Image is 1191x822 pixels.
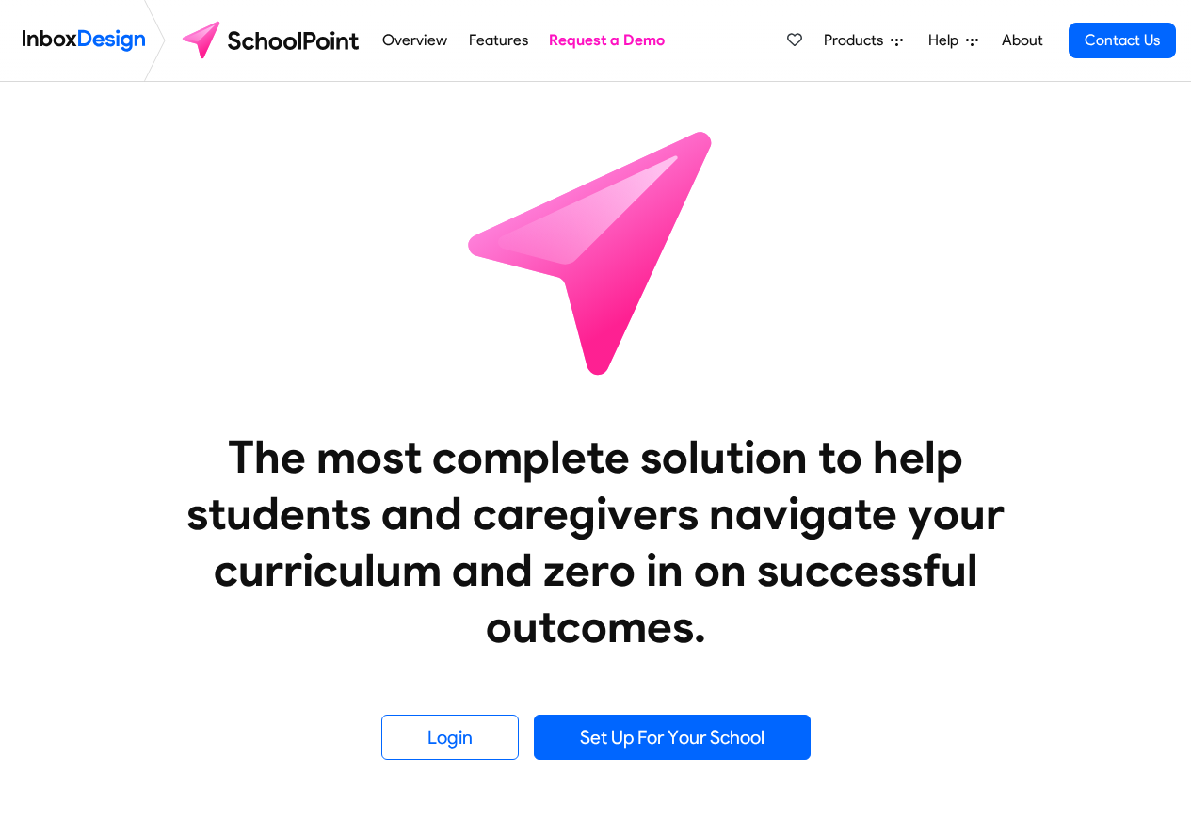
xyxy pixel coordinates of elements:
[427,82,765,421] img: icon_schoolpoint.svg
[544,22,670,59] a: Request a Demo
[824,29,891,52] span: Products
[378,22,453,59] a: Overview
[816,22,910,59] a: Products
[149,428,1043,654] heading: The most complete solution to help students and caregivers navigate your curriculum and zero in o...
[381,715,519,760] a: Login
[921,22,986,59] a: Help
[463,22,533,59] a: Features
[1069,23,1176,58] a: Contact Us
[996,22,1048,59] a: About
[928,29,966,52] span: Help
[173,18,372,63] img: schoolpoint logo
[534,715,811,760] a: Set Up For Your School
